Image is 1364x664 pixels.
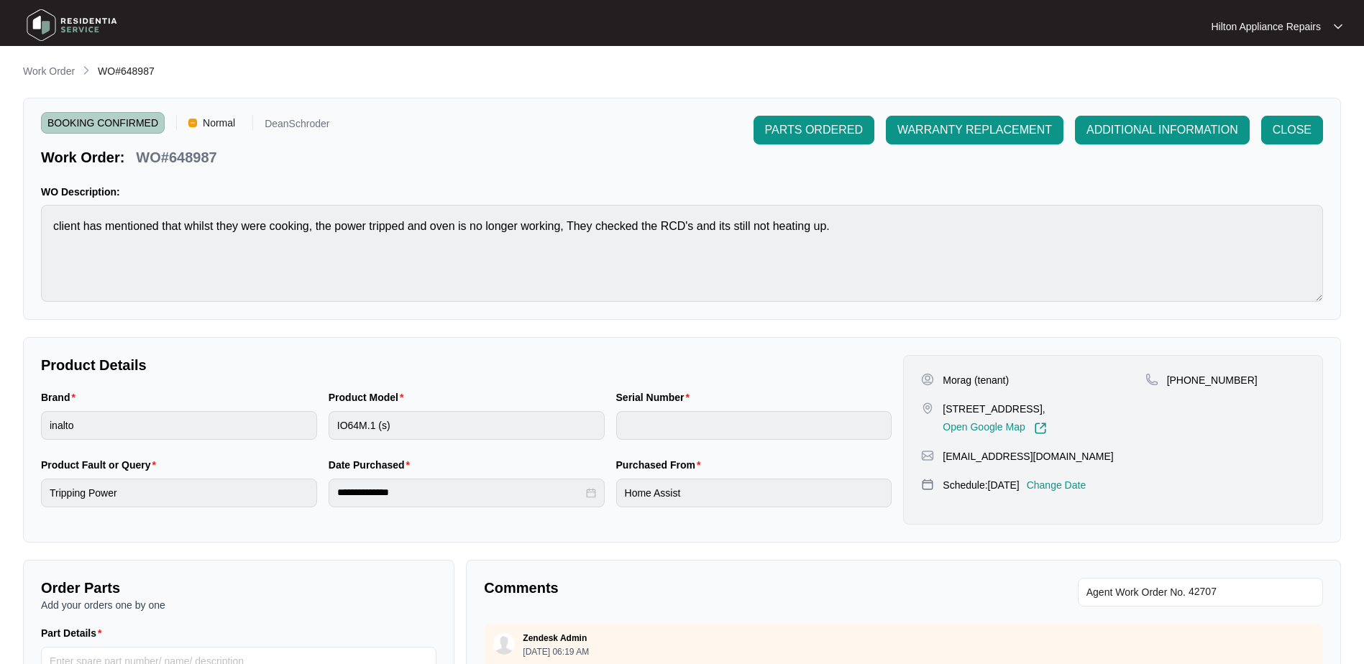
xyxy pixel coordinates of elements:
[921,449,934,462] img: map-pin
[921,478,934,491] img: map-pin
[329,390,410,405] label: Product Model
[22,4,122,47] img: residentia service logo
[41,355,892,375] p: Product Details
[765,121,863,139] span: PARTS ORDERED
[41,598,436,612] p: Add your orders one by one
[81,65,92,76] img: chevron-right
[1034,422,1047,435] img: Link-External
[754,116,874,144] button: PARTS ORDERED
[897,121,1052,139] span: WARRANTY REPLACEMENT
[98,65,155,77] span: WO#648987
[1075,116,1250,144] button: ADDITIONAL INFORMATION
[616,390,695,405] label: Serial Number
[616,458,707,472] label: Purchased From
[329,458,416,472] label: Date Purchased
[41,458,162,472] label: Product Fault or Query
[41,626,108,640] label: Part Details
[886,116,1063,144] button: WARRANTY REPLACEMENT
[1145,373,1158,386] img: map-pin
[41,390,81,405] label: Brand
[1334,23,1342,30] img: dropdown arrow
[921,402,934,415] img: map-pin
[616,411,892,440] input: Serial Number
[1027,478,1086,492] p: Change Date
[41,112,165,134] span: BOOKING CONFIRMED
[41,578,436,598] p: Order Parts
[943,449,1113,464] p: [EMAIL_ADDRESS][DOMAIN_NAME]
[337,485,583,500] input: Date Purchased
[1167,373,1258,387] p: [PHONE_NUMBER]
[943,402,1046,416] p: [STREET_ADDRESS],
[921,373,934,386] img: user-pin
[265,119,329,134] p: DeanSchroder
[523,647,589,656] p: [DATE] 06:19 AM
[1189,584,1314,601] input: Add Agent Work Order No.
[943,422,1046,435] a: Open Google Map
[943,373,1009,387] p: Morag (tenant)
[1211,19,1321,34] p: Hilton Appliance Repairs
[1273,121,1312,139] span: CLOSE
[136,147,216,167] p: WO#648987
[188,119,197,127] img: Vercel Logo
[197,112,241,134] span: Normal
[523,632,587,644] p: Zendesk Admin
[41,479,317,507] input: Product Fault or Query
[493,633,515,655] img: user.svg
[1261,116,1323,144] button: CLOSE
[41,411,317,440] input: Brand
[329,411,605,440] input: Product Model
[616,479,892,507] input: Purchased From
[23,64,75,78] p: Work Order
[41,185,1323,199] p: WO Description:
[943,478,1019,492] p: Schedule: [DATE]
[1086,121,1238,139] span: ADDITIONAL INFORMATION
[484,578,893,598] p: Comments
[20,64,78,80] a: Work Order
[1086,584,1186,601] span: Agent Work Order No.
[41,147,124,167] p: Work Order:
[41,205,1323,302] textarea: client has mentioned that whilst they were cooking, the power tripped and oven is no longer worki...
